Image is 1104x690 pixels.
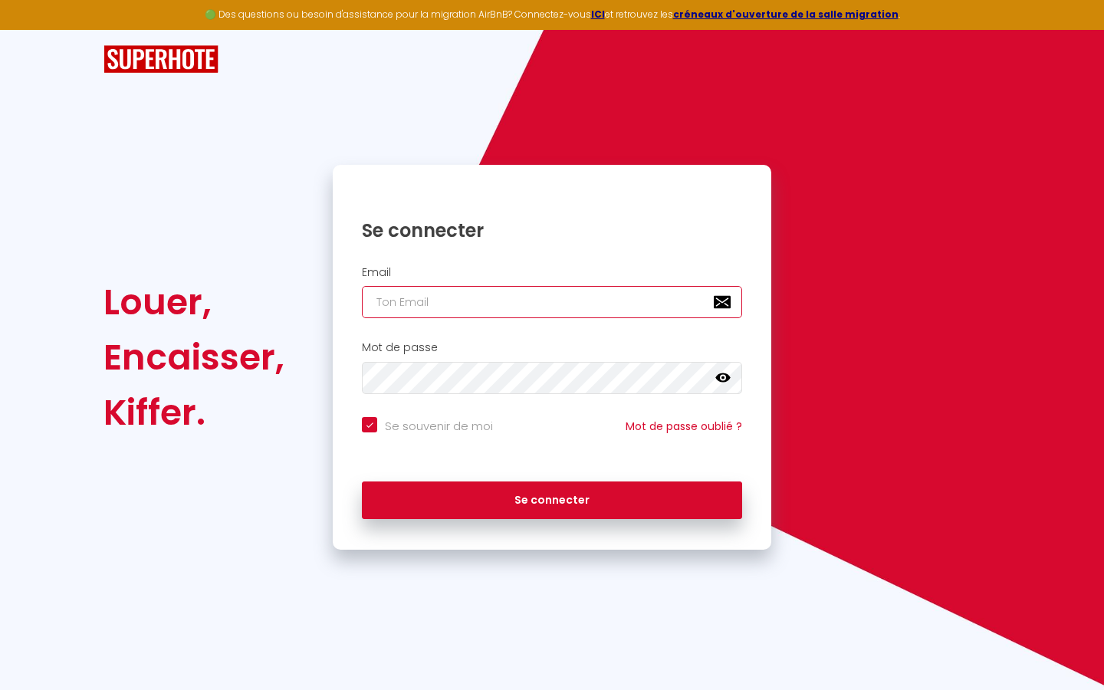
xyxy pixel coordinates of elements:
[362,341,742,354] h2: Mot de passe
[591,8,605,21] a: ICI
[103,45,219,74] img: SuperHote logo
[362,481,742,520] button: Se connecter
[103,330,284,385] div: Encaisser,
[12,6,58,52] button: Ouvrir le widget de chat LiveChat
[626,419,742,434] a: Mot de passe oublié ?
[362,219,742,242] h1: Se connecter
[103,274,284,330] div: Louer,
[103,385,284,440] div: Kiffer.
[362,266,742,279] h2: Email
[673,8,899,21] a: créneaux d'ouverture de la salle migration
[362,286,742,318] input: Ton Email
